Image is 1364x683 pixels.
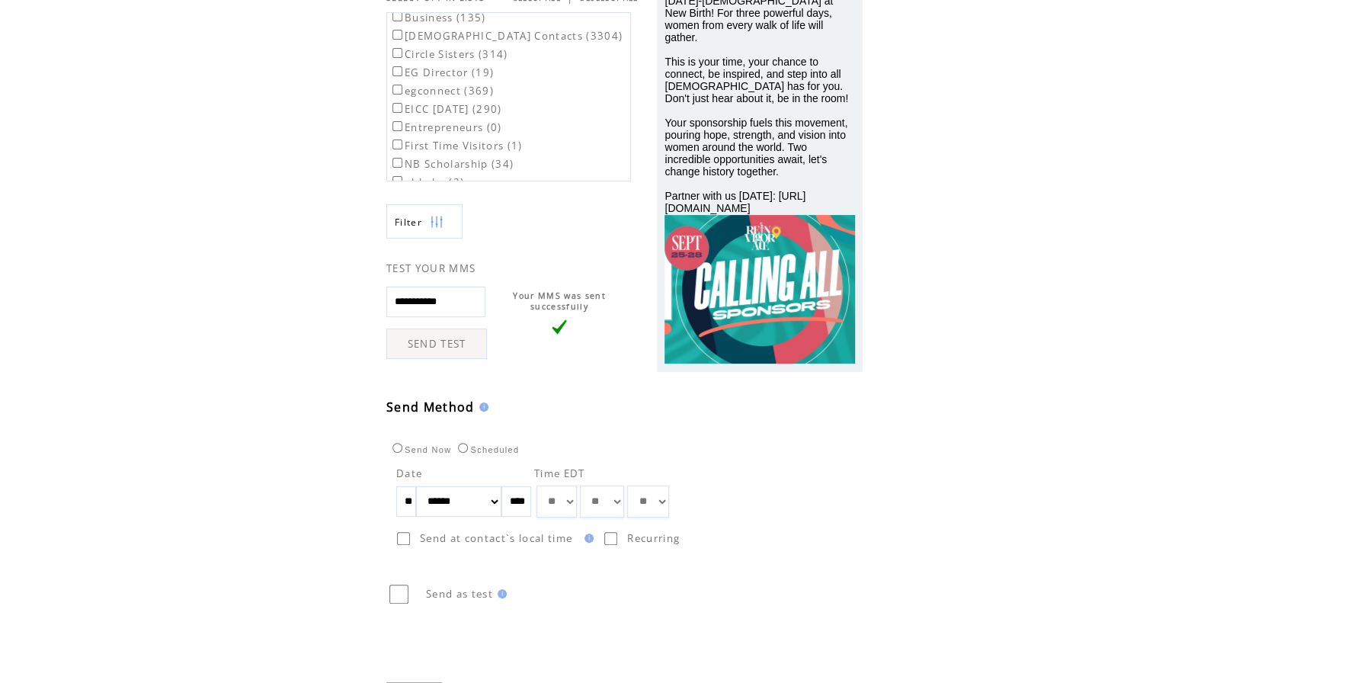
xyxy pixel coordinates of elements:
input: Circle Sisters (314) [392,48,402,58]
span: Time EDT [534,467,585,480]
input: First Time Visitors (1) [392,139,402,149]
label: [DEMOGRAPHIC_DATA] Contacts (3304) [389,29,623,43]
label: Entrepreneurs (0) [389,120,502,134]
label: nbbaby (2) [389,175,464,189]
span: Your MMS was sent successfully [513,290,606,312]
label: Business (135) [389,11,486,24]
label: EICC [DATE] (290) [389,102,502,116]
img: vLarge.png [552,319,567,335]
input: NB Scholarship (34) [392,158,402,168]
input: Scheduled [458,443,468,453]
span: Send as test [426,587,493,601]
span: Recurring [627,531,680,545]
label: Send Now [389,445,451,454]
input: EICC [DATE] (290) [392,103,402,113]
label: egconnect (369) [389,84,494,98]
input: Business (135) [392,11,402,21]
span: Send at contact`s local time [420,531,572,545]
input: egconnect (369) [392,85,402,95]
img: help.gif [493,589,507,598]
input: EG Director (19) [392,66,402,76]
input: [DEMOGRAPHIC_DATA] Contacts (3304) [392,30,402,40]
input: Send Now [392,443,402,453]
span: TEST YOUR MMS [386,261,475,275]
label: EG Director (19) [389,66,494,79]
span: Show filters [395,216,422,229]
label: NB Scholarship (34) [389,157,514,171]
label: Scheduled [454,445,519,454]
span: Send Method [386,399,475,415]
a: SEND TEST [386,329,487,359]
span: Date [396,467,422,480]
label: First Time Visitors (1) [389,139,523,152]
label: Circle Sisters (314) [389,47,508,61]
img: help.gif [475,402,488,412]
img: filters.png [430,205,443,239]
input: nbbaby (2) [392,176,402,186]
img: help.gif [580,534,594,543]
input: Entrepreneurs (0) [392,121,402,131]
a: Filter [386,204,463,239]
